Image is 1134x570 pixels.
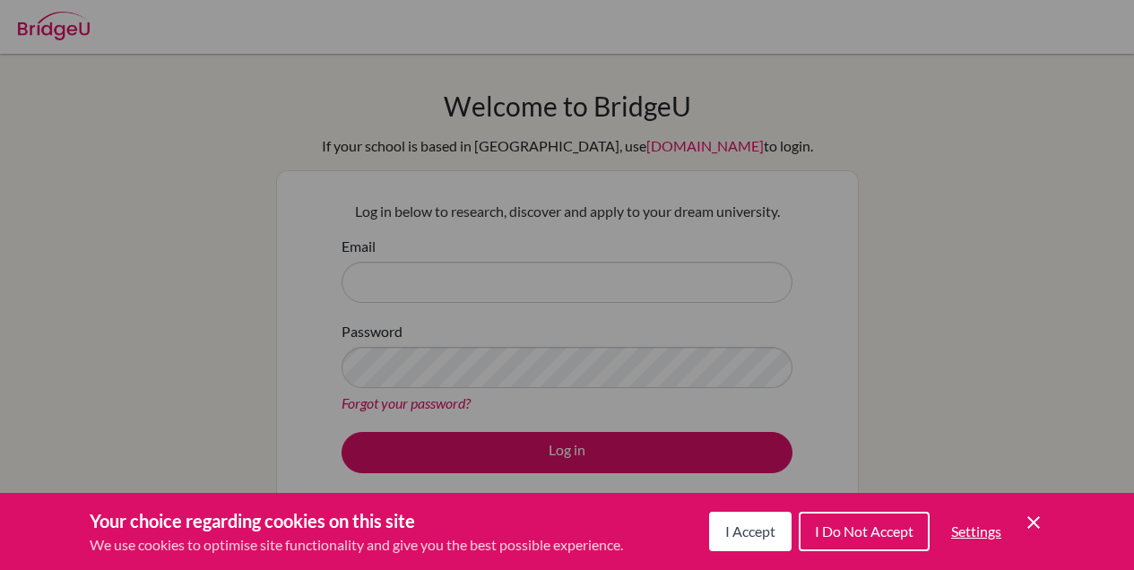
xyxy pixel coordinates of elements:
span: Settings [951,522,1001,540]
button: I Do Not Accept [799,512,930,551]
button: I Accept [709,512,792,551]
h3: Your choice regarding cookies on this site [90,507,623,534]
span: I Accept [725,522,775,540]
button: Settings [937,514,1016,549]
button: Save and close [1023,512,1044,533]
span: I Do Not Accept [815,522,913,540]
p: We use cookies to optimise site functionality and give you the best possible experience. [90,534,623,556]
